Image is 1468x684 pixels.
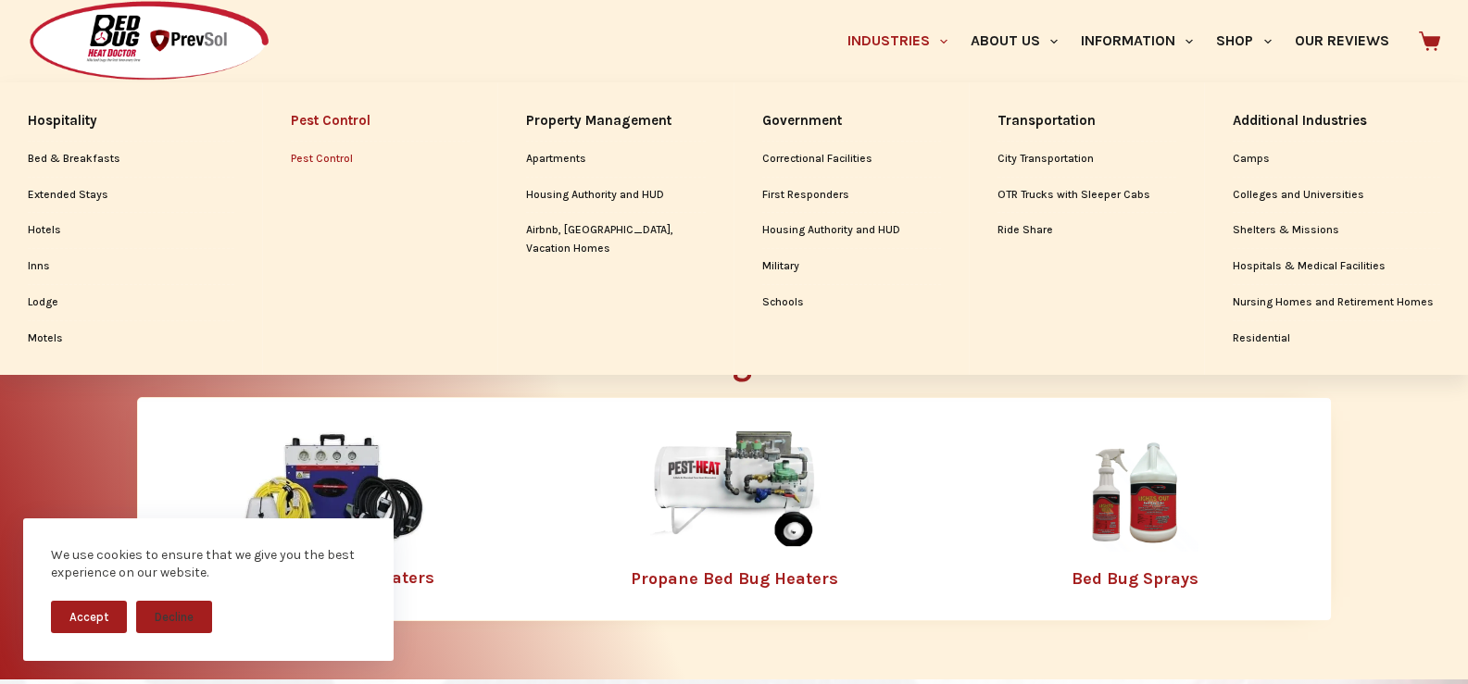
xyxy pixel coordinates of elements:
[762,285,941,320] a: Schools
[762,249,941,284] a: Military
[136,601,212,633] button: Decline
[1233,178,1440,213] a: Colleges and Universities
[28,285,234,320] a: Lodge
[51,601,127,633] button: Accept
[762,142,941,177] a: Correctional Facilities
[526,178,705,213] a: Housing Authority and HUD
[15,7,70,63] button: Open LiveChat chat widget
[997,142,1176,177] a: City Transportation
[28,321,234,356] a: Motels
[291,101,470,141] a: Pest Control
[631,568,838,589] a: Propane Bed Bug Heaters
[526,213,705,267] a: Airbnb, [GEOGRAPHIC_DATA], Vacation Homes
[1233,249,1440,284] a: Hospitals & Medical Facilities
[28,178,234,213] a: Extended Stays
[997,101,1176,141] a: Transportation
[1233,321,1440,356] a: Residential
[997,213,1176,248] a: Ride Share
[28,213,234,248] a: Hotels
[28,142,234,177] a: Bed & Breakfasts
[997,178,1176,213] a: OTR Trucks with Sleeper Cabs
[1233,213,1440,248] a: Shelters & Missions
[526,142,705,177] a: Apartments
[28,249,234,284] a: Inns
[526,101,705,141] a: Property Management
[1233,285,1440,320] a: Nursing Homes and Retirement Homes
[291,142,470,177] a: Pest Control
[1233,142,1440,177] a: Camps
[762,178,941,213] a: First Responders
[28,101,234,141] a: Hospitality
[762,213,941,248] a: Housing Authority and HUD
[1072,568,1198,589] a: Bed Bug Sprays
[1233,101,1440,141] a: Additional Industries
[137,346,1332,379] h2: Best Selling Products
[762,101,941,141] a: Government
[51,546,366,582] div: We use cookies to ensure that we give you the best experience on our website.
